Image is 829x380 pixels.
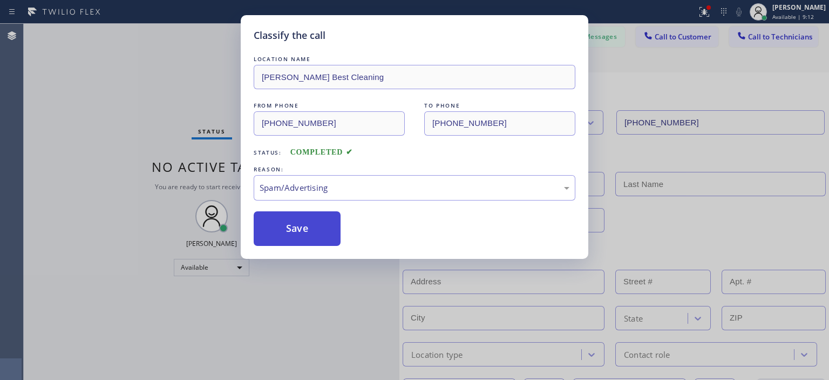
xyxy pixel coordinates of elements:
div: TO PHONE [424,100,575,111]
div: REASON: [254,164,575,175]
span: COMPLETED [290,148,353,156]
div: Spam/Advertising [260,182,569,194]
h5: Classify the call [254,28,325,43]
div: LOCATION NAME [254,54,575,65]
button: Save [254,211,341,246]
span: Status: [254,149,282,156]
input: From phone [254,111,405,136]
div: FROM PHONE [254,100,405,111]
input: To phone [424,111,575,136]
